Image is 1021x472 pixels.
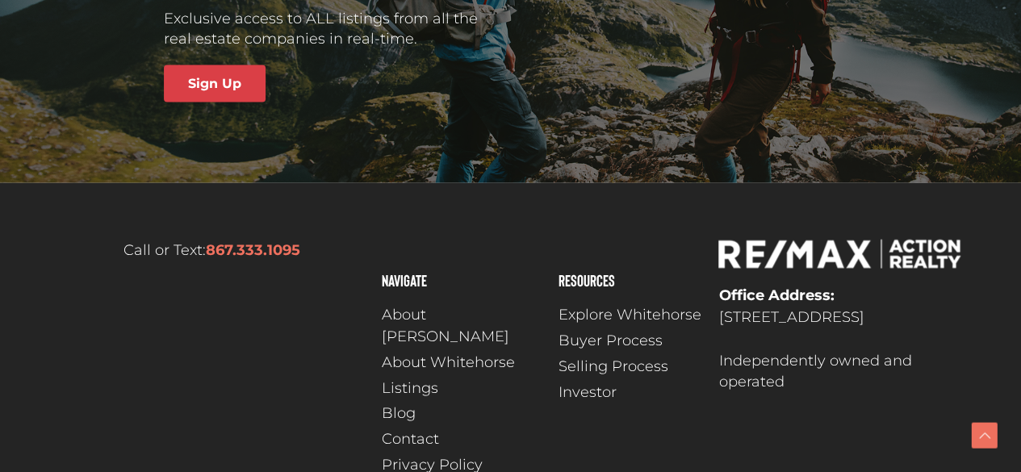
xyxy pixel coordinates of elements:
[381,378,437,399] span: Listings
[718,285,962,393] p: [STREET_ADDRESS] Independently owned and operated
[558,356,702,378] a: Selling Process
[381,403,415,424] span: Blog
[718,286,834,304] strong: Office Address:
[59,240,366,261] p: Call or Text:
[558,382,702,403] a: Investor
[381,352,542,374] a: About Whitehorse
[164,65,266,102] a: Sign Up
[381,352,514,374] span: About Whitehorse
[188,77,241,90] span: Sign Up
[381,428,542,450] a: Contact
[558,382,616,403] span: Investor
[558,356,667,378] span: Selling Process
[206,241,300,259] a: 867.333.1095
[381,272,542,288] h4: Navigate
[558,272,702,288] h4: Resources
[164,9,503,49] p: Exclusive access to ALL listings from all the real estate companies in real-time.
[381,403,542,424] a: Blog
[558,330,662,352] span: Buyer Process
[381,304,542,348] a: About [PERSON_NAME]
[558,304,701,326] span: Explore Whitehorse
[381,428,438,450] span: Contact
[558,304,702,326] a: Explore Whitehorse
[558,330,702,352] a: Buyer Process
[381,378,542,399] a: Listings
